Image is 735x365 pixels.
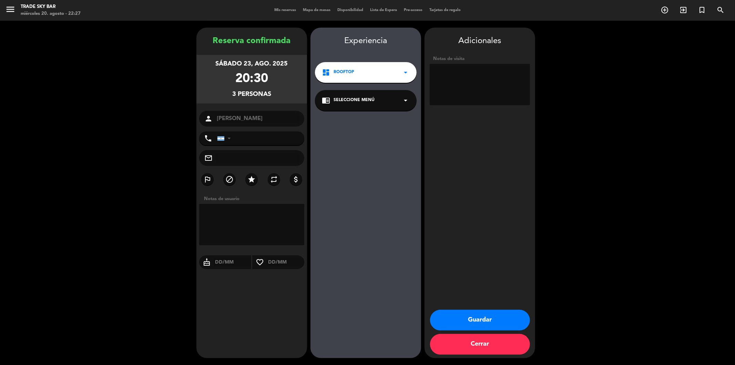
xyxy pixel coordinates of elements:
button: menu [5,4,16,17]
span: Lista de Espera [367,8,400,12]
i: phone [204,134,212,142]
button: Guardar [430,310,530,331]
span: ROOFTOP [334,69,354,76]
i: menu [5,4,16,14]
i: attach_money [292,175,300,184]
div: sábado 23, ago. 2025 [216,59,288,69]
div: Trade Sky Bar [21,3,81,10]
div: Adicionales [430,34,530,48]
i: person [204,115,213,123]
div: Notas de usuario [201,195,307,203]
i: add_circle_outline [661,6,669,14]
i: arrow_drop_down [401,68,410,77]
button: Cerrar [430,334,530,355]
i: mail_outline [204,154,213,162]
input: DD/MM [267,258,304,267]
input: DD/MM [214,258,251,267]
i: block [225,175,234,184]
i: cake [199,258,214,266]
div: miércoles 20. agosto - 22:27 [21,10,81,17]
i: chrome_reader_mode [322,96,330,105]
span: Mis reservas [271,8,299,12]
i: outlined_flag [203,175,212,184]
i: favorite_border [252,258,267,266]
i: repeat [270,175,278,184]
div: Notas de visita [430,55,530,62]
div: 3 personas [232,89,271,99]
div: Experiencia [310,34,421,48]
i: exit_to_app [679,6,687,14]
span: Pre-acceso [400,8,426,12]
span: Seleccione Menú [334,97,375,104]
div: Reserva confirmada [196,34,307,48]
i: search [716,6,725,14]
i: dashboard [322,68,330,77]
span: Disponibilidad [334,8,367,12]
div: Argentina: +54 [217,132,233,145]
span: Mapa de mesas [299,8,334,12]
i: star [247,175,256,184]
div: 20:30 [235,69,268,89]
span: Tarjetas de regalo [426,8,464,12]
i: turned_in_not [698,6,706,14]
i: arrow_drop_down [401,96,410,105]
